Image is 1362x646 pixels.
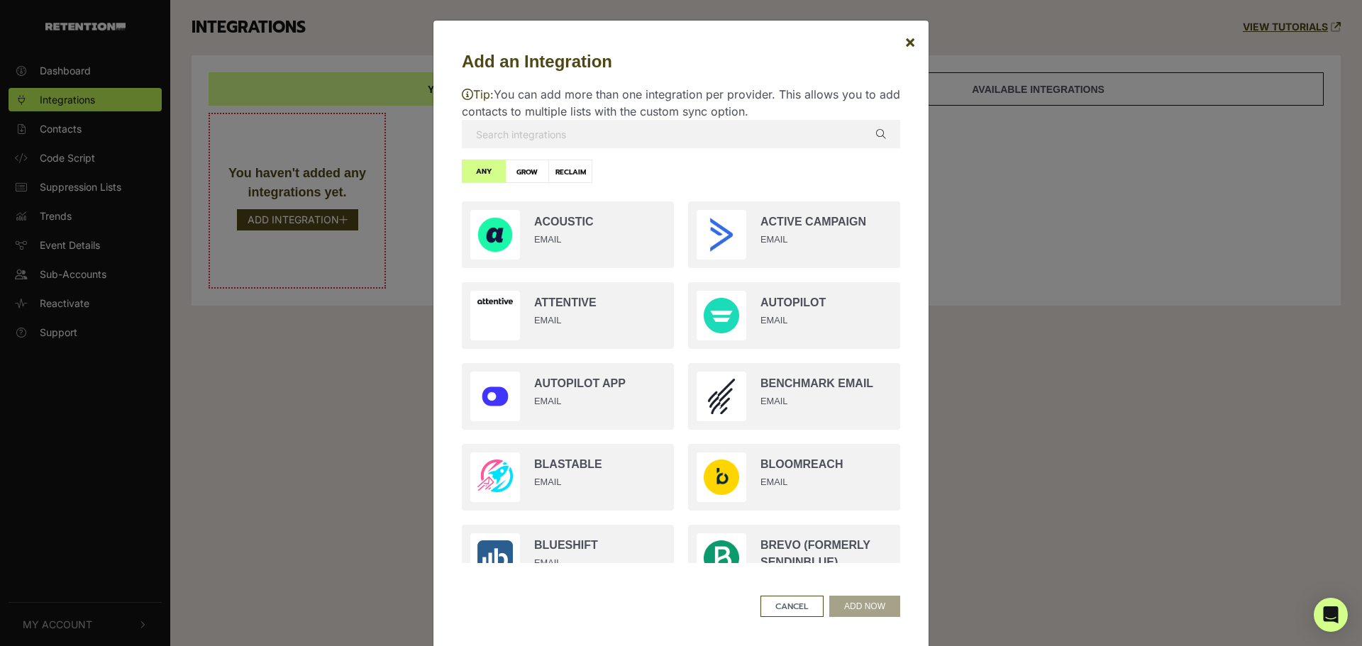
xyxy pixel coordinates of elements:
[462,86,900,120] p: You can add more than one integration per provider. This allows you to add contacts to multiple l...
[505,160,549,183] label: GROW
[893,22,927,62] button: Close
[548,160,592,183] label: RECLAIM
[904,31,916,52] span: ×
[462,49,900,74] h5: Add an Integration
[462,160,506,183] label: ANY
[462,87,494,101] span: Tip:
[462,120,900,148] input: Search integrations
[1314,598,1348,632] div: Open Intercom Messenger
